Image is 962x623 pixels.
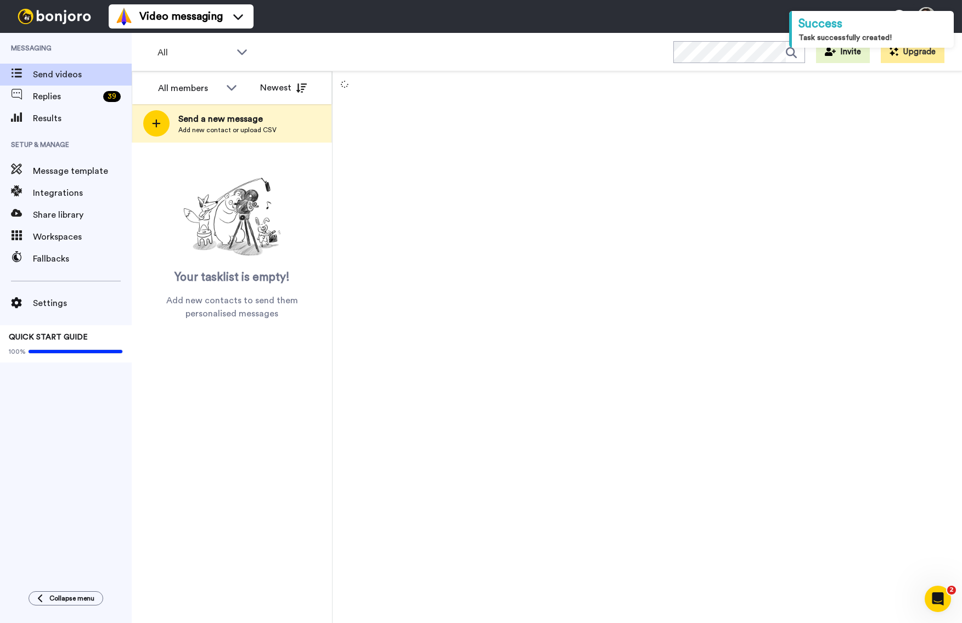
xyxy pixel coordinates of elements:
span: Settings [33,297,132,310]
span: Your tasklist is empty! [175,269,290,286]
span: All [157,46,231,59]
span: Add new contact or upload CSV [178,126,277,134]
button: Newest [252,77,315,99]
div: 39 [103,91,121,102]
button: Collapse menu [29,591,103,605]
span: Video messaging [139,9,223,24]
span: Collapse menu [49,594,94,603]
span: Send videos [33,68,132,81]
div: Success [798,15,947,32]
span: 100% [9,347,26,356]
span: Replies [33,90,99,103]
img: bj-logo-header-white.svg [13,9,95,24]
button: Invite [816,41,870,63]
span: Add new contacts to send them personalised messages [148,294,316,320]
span: Workspaces [33,230,132,243]
span: 2 [947,586,956,594]
button: Upgrade [881,41,944,63]
div: All members [158,82,221,95]
span: QUICK START GUIDE [9,333,88,341]
span: Message template [33,165,132,178]
span: Share library [33,208,132,222]
iframe: Intercom live chat [925,586,951,612]
span: Fallbacks [33,252,132,265]
div: Task successfully created! [798,32,947,43]
img: vm-color.svg [115,8,133,25]
span: Send a new message [178,112,277,126]
img: ready-set-action.png [177,173,287,261]
span: Results [33,112,132,125]
span: Integrations [33,186,132,200]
